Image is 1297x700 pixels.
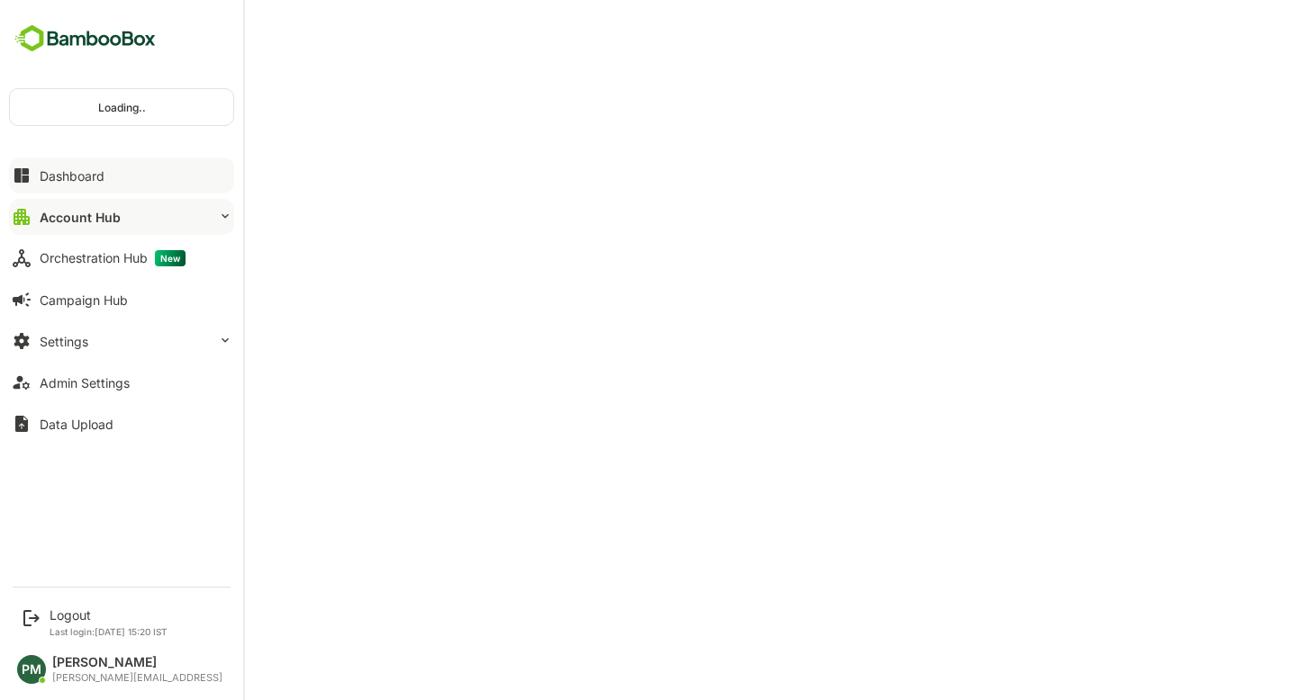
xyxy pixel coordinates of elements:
[50,607,168,623] div: Logout
[9,282,234,318] button: Campaign Hub
[17,655,46,684] div: PM
[40,417,113,432] div: Data Upload
[40,375,130,390] div: Admin Settings
[9,406,234,442] button: Data Upload
[9,22,161,56] img: BambooboxFullLogoMark.5f36c76dfaba33ec1ec1367b70bb1252.svg
[9,157,234,193] button: Dashboard
[40,168,104,184] div: Dashboard
[9,240,234,276] button: Orchestration HubNew
[155,250,186,266] span: New
[10,89,233,125] div: Loading..
[9,199,234,235] button: Account Hub
[40,292,128,308] div: Campaign Hub
[40,250,186,266] div: Orchestration Hub
[40,334,88,349] div: Settings
[9,323,234,359] button: Settings
[9,364,234,400] button: Admin Settings
[40,210,121,225] div: Account Hub
[50,626,168,637] p: Last login: [DATE] 15:20 IST
[52,672,222,684] div: [PERSON_NAME][EMAIL_ADDRESS]
[52,655,222,670] div: [PERSON_NAME]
